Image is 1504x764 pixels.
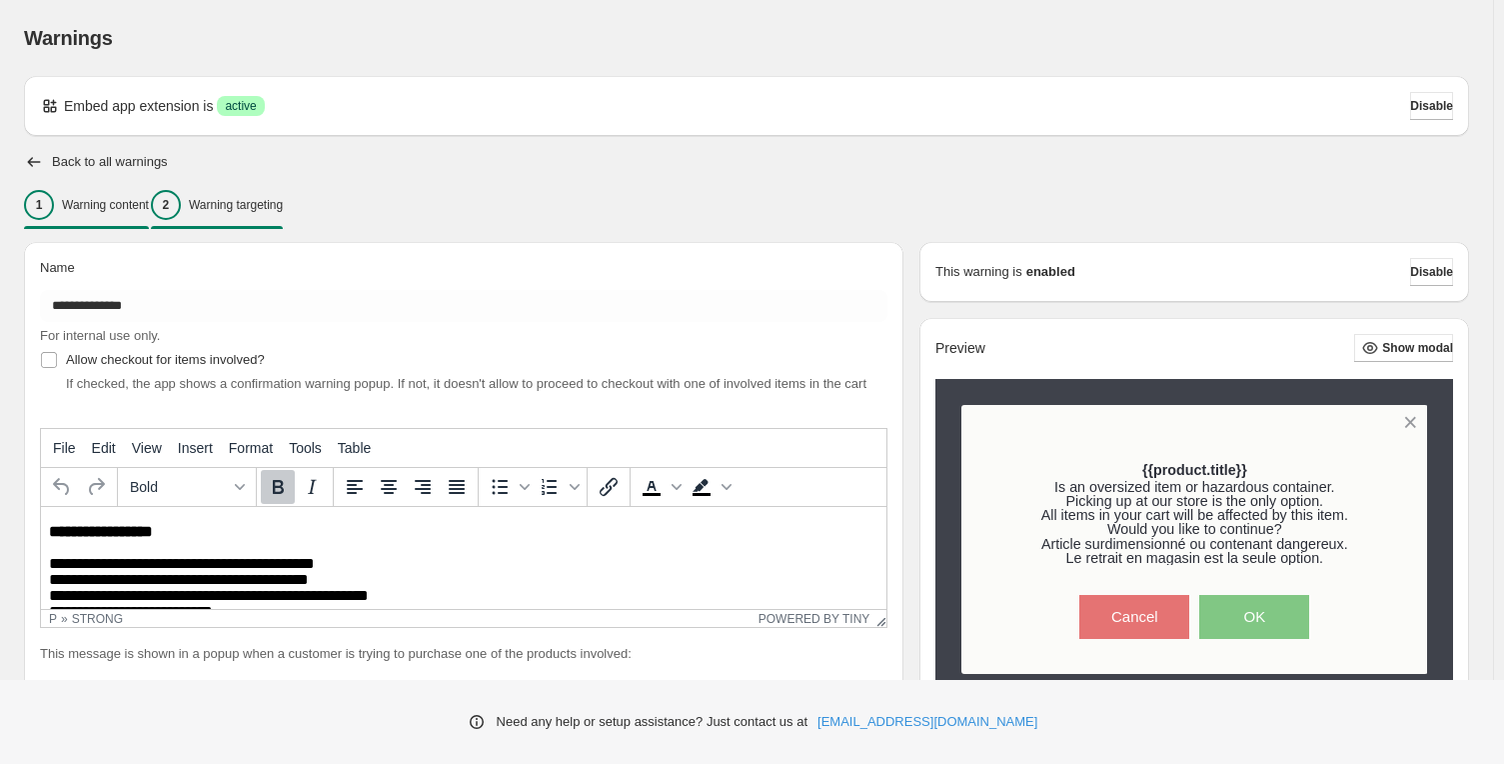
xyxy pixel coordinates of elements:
button: 2Warning targeting [151,184,283,226]
button: Disable [1410,258,1453,286]
span: If checked, the app shows a confirmation warning popup. If not, it doesn't allow to proceed to ch... [66,376,866,391]
span: Table [338,440,371,456]
div: 2 [151,190,181,220]
button: Insert/edit link [592,470,626,504]
span: Edit [92,440,116,456]
span: Format [229,440,273,456]
div: Background color [685,470,735,504]
span: View [132,440,162,456]
p: This warning is [935,262,1022,282]
div: p [49,612,57,626]
button: Align right [406,470,440,504]
span: Insert [178,440,213,456]
body: Rich Text Area. Press ALT-0 for help. [8,16,837,161]
h2: Preview [935,340,985,357]
span: For internal use only. [40,328,160,343]
button: Redo [79,470,113,504]
div: » [61,612,68,626]
div: 1 [24,190,54,220]
button: OK [1199,595,1309,639]
iframe: Rich Text Area [41,507,886,609]
span: Show modal [1382,340,1453,356]
p: Warning content [62,197,149,213]
p: Is an oversized item or hazardous container. Picking up at our store is the only option. All item... [1041,480,1348,537]
span: Bold [130,479,228,495]
button: Justify [440,470,474,504]
button: Cancel [1079,595,1189,639]
span: Disable [1410,264,1453,280]
div: Numbered list [533,470,583,504]
span: File [53,440,76,456]
span: Allow checkout for items involved? [66,352,265,367]
button: Align center [372,470,406,504]
strong: enabled [1026,262,1075,282]
a: [EMAIL_ADDRESS][DOMAIN_NAME] [817,712,1037,732]
p: This message is shown in a popup when a customer is trying to purchase one of the products involved: [40,644,887,664]
span: Name [40,260,75,275]
strong: {{product.title}} [1142,462,1247,478]
a: Powered by Tiny [758,612,870,626]
button: Italic [295,470,329,504]
button: Align left [338,470,372,504]
button: Bold [261,470,295,504]
button: 1Warning content [24,184,149,226]
div: Text color [635,470,685,504]
span: Warnings [24,27,113,49]
p: Embed app extension is [64,96,213,116]
h2: Back to all warnings [52,154,168,170]
span: Disable [1410,98,1453,114]
button: Show modal [1354,334,1453,362]
p: Article surdimensionné ou contenant dangereux. Le retrait en magasin est la seule option. [1041,537,1348,566]
div: Resize [869,610,886,627]
div: strong [72,612,123,626]
span: Tools [289,440,322,456]
div: Bullet list [483,470,533,504]
p: Warning targeting [189,197,283,213]
button: Undo [45,470,79,504]
button: Disable [1410,92,1453,120]
span: active [225,98,256,114]
button: Formats [122,470,252,504]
